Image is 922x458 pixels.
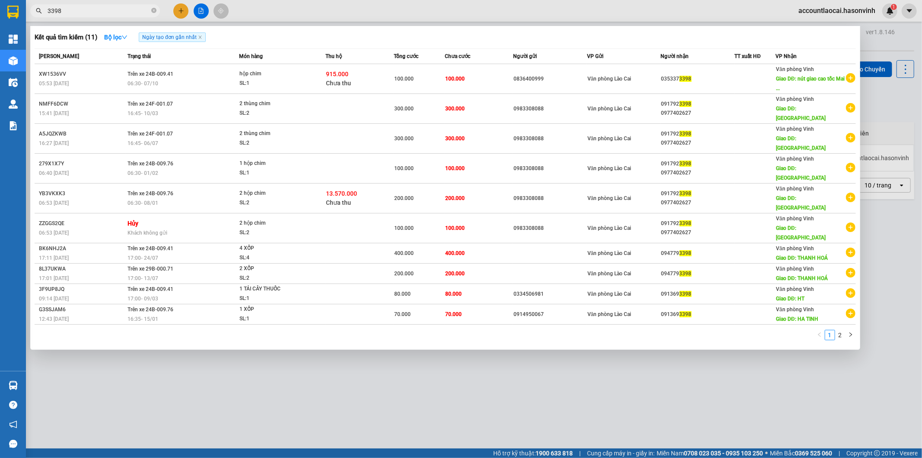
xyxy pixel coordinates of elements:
span: Văn phòng Lào Cai [587,76,632,82]
span: plus-circle [846,133,855,142]
span: Văn phòng Vinh [776,66,814,72]
li: Previous Page [814,330,825,340]
div: 4 XỐP [239,244,304,253]
span: 200.000 [394,195,414,201]
span: 3398 [680,161,692,167]
span: 06:53 [DATE] [39,200,69,206]
div: 0977402627 [661,139,734,148]
span: Giao DĐ: [GEOGRAPHIC_DATA] [776,165,826,181]
span: 80.000 [445,291,462,297]
div: 035337 [661,74,734,84]
span: 3398 [680,311,692,317]
span: 06:30 - 07/10 [128,81,158,87]
span: Văn phòng Lào Cai [587,250,632,256]
span: 100.000 [394,225,414,231]
span: close-circle [151,8,156,13]
span: Văn phòng Vinh [776,245,814,252]
strong: Hủy [128,220,138,227]
div: 091369 [661,290,734,299]
span: VP Gửi [587,53,603,59]
div: 094779 [661,269,734,278]
button: Bộ lọcdown [97,30,134,44]
span: 3398 [680,291,692,297]
strong: Bộ lọc [104,34,128,41]
span: Món hàng [239,53,263,59]
span: 3398 [680,271,692,277]
span: Trên xe 29B-000.71 [128,266,173,272]
img: logo-vxr [7,6,19,19]
span: Văn phòng Vinh [776,96,814,102]
span: 3398 [680,131,692,137]
span: Chưa thu [326,199,351,206]
div: 0977402627 [661,168,734,177]
span: Văn phòng Lào Cai [587,225,632,231]
span: Văn phòng Vinh [776,156,814,162]
span: plus-circle [846,163,855,172]
span: 3398 [680,101,692,107]
div: NMFF6DCW [39,100,125,109]
div: 091792 [661,129,734,139]
div: A5JQZKWB [39,129,125,139]
span: Trên xe 24B-009.76 [128,190,173,197]
span: 16:35 - 15/01 [128,316,158,322]
span: 17:00 - 09/03 [128,296,158,302]
span: 3398 [680,190,692,197]
div: 0983308088 [514,134,587,143]
span: 400.000 [394,250,414,256]
span: plus-circle [846,193,855,202]
span: 3398 [680,250,692,256]
span: 06:40 [DATE] [39,170,69,176]
div: SL: 4 [239,253,304,263]
img: warehouse-icon [9,56,18,65]
span: Giao DĐ: nút giao cao tốc Mai ... [776,76,845,91]
div: 0836400999 [514,74,587,84]
span: plus-circle [846,73,855,83]
span: Văn phòng Lào Cai [587,135,632,142]
li: Next Page [845,330,856,340]
span: Văn phòng Lào Cai [587,291,632,297]
div: SL: 2 [239,198,304,208]
span: 13.570.000 [326,190,357,197]
div: 094779 [661,249,734,258]
div: 091792 [661,100,734,109]
div: 0983308088 [514,164,587,173]
span: 100.000 [445,76,465,82]
div: SL: 1 [239,294,304,303]
img: warehouse-icon [9,381,18,390]
span: Văn phòng Lào Cai [587,195,632,201]
div: 0977402627 [661,228,734,237]
span: Văn phòng Vinh [776,286,814,292]
span: Thu hộ [325,53,342,59]
div: YB3VKXK3 [39,189,125,198]
span: 200.000 [445,195,465,201]
span: plus-circle [846,103,855,113]
span: 06:30 - 08/01 [128,200,158,206]
div: SL: 2 [239,228,304,238]
img: warehouse-icon [9,78,18,87]
span: Khách không gửi [128,230,167,236]
div: 0977402627 [661,109,734,118]
span: close [198,35,202,39]
div: 279X1X7Y [39,159,125,168]
span: question-circle [9,401,17,409]
div: 0914950067 [514,310,587,319]
span: Văn phòng Lào Cai [587,106,632,112]
span: Trên xe 24B-009.76 [128,306,173,313]
div: SL: 1 [239,79,304,88]
span: plus-circle [846,223,855,232]
span: Văn phòng Lào Cai [587,165,632,171]
div: 091792 [661,159,734,168]
button: left [814,330,825,340]
span: Văn phòng Vinh [776,186,814,192]
div: 2 thùng chim [239,99,304,109]
li: 1 [825,330,835,340]
div: 091792 [661,189,734,198]
div: 2 hộp chim [239,189,304,198]
span: 17:01 [DATE] [39,275,69,281]
div: 0983308088 [514,104,587,113]
span: 300.000 [394,106,414,112]
span: 17:00 - 13/07 [128,275,158,281]
span: 200.000 [445,271,465,277]
img: warehouse-icon [9,100,18,109]
div: 2 thùng chim [239,129,304,139]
